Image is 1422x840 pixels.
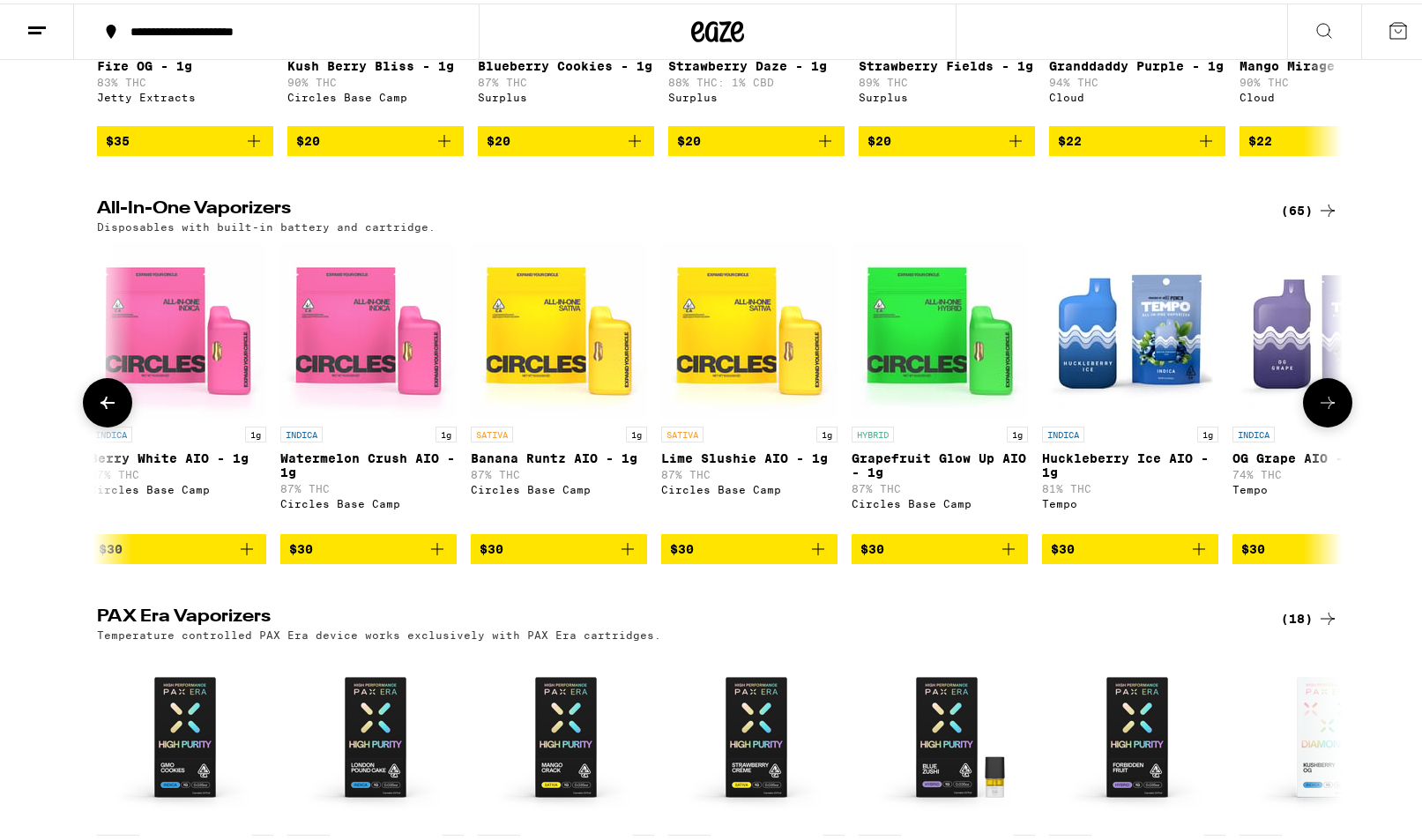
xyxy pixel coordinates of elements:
[97,646,273,822] img: PAX - Pax High Purity: GMO Cookies - 1g
[852,423,894,439] p: HYBRID
[1232,238,1409,414] img: Tempo - OG Grape AIO - 1g
[1232,238,1409,531] a: Open page for OG Grape AIO - 1g from Tempo
[1042,479,1218,491] p: 81% THC
[287,646,464,822] img: PAX - Pax High Purity: London Pound Cake - 1g
[1240,88,1416,100] div: Cloud
[1232,465,1409,477] p: 74% THC
[859,88,1035,100] div: Surplus
[661,423,704,439] p: SATIVA
[852,479,1028,491] p: 87% THC
[1232,531,1409,561] button: Add to bag
[90,480,266,492] div: Circles Base Camp
[1042,448,1218,476] p: Huckleberry Ice AIO - 1g
[471,238,647,414] img: Circles Base Camp - Banana Runtz AIO - 1g
[1240,646,1416,822] img: PAX - Pax Diamonds : Kushberry OG - 1g
[677,130,701,145] span: $20
[1042,238,1218,414] img: Tempo - Huckleberry Ice AIO - 1g
[859,56,1035,70] p: Strawberry Fields - 1g
[670,539,694,553] span: $30
[1281,605,1338,626] a: (18)
[280,531,457,561] button: Add to bag
[1058,130,1082,145] span: $22
[852,494,1028,506] div: Circles Base Camp
[97,123,273,152] button: Add to bag
[97,218,436,229] p: Disposables with built-in battery and cartridge.
[1232,448,1409,462] p: OG Grape AIO - 1g
[816,423,838,439] p: 1g
[852,448,1028,476] p: Grapefruit Glow Up AIO - 1g
[668,646,845,822] img: PAX - Pax High Purity: Strawberry Creme - 1g
[280,448,457,476] p: Watermelon Crush AIO - 1g
[280,494,457,506] div: Circles Base Camp
[852,238,1028,531] a: Open page for Grapefruit Glow Up AIO - 1g from Circles Base Camp
[99,539,123,553] span: $30
[90,238,266,414] img: Circles Base Camp - Berry White AIO - 1g
[287,73,464,85] p: 90% THC
[1049,123,1225,152] button: Add to bag
[1240,123,1416,152] button: Add to bag
[1240,73,1416,85] p: 90% THC
[471,531,647,561] button: Add to bag
[860,539,884,553] span: $30
[661,531,838,561] button: Add to bag
[478,88,654,100] div: Surplus
[661,238,838,531] a: Open page for Lime Slushie AIO - 1g from Circles Base Camp
[287,56,464,70] p: Kush Berry Bliss - 1g
[97,626,661,637] p: Temperature controlled PAX Era device works exclusively with PAX Era cartridges.
[661,448,838,462] p: Lime Slushie AIO - 1g
[90,531,266,561] button: Add to bag
[480,539,503,553] span: $30
[471,238,647,531] a: Open page for Banana Runtz AIO - 1g from Circles Base Camp
[1197,423,1218,439] p: 1g
[668,73,845,85] p: 88% THC: 1% CBD
[1248,130,1272,145] span: $22
[1042,531,1218,561] button: Add to bag
[852,531,1028,561] button: Add to bag
[1232,423,1275,439] p: INDICA
[852,238,1028,414] img: Circles Base Camp - Grapefruit Glow Up AIO - 1g
[478,646,654,822] img: PAX - High Purity: Mango Crack - 1g
[668,123,845,152] button: Add to bag
[289,539,313,553] span: $30
[1049,88,1225,100] div: Cloud
[859,123,1035,152] button: Add to bag
[280,238,457,531] a: Open page for Watermelon Crush AIO - 1g from Circles Base Camp
[1007,423,1028,439] p: 1g
[436,423,457,439] p: 1g
[1241,539,1265,553] span: $30
[1049,73,1225,85] p: 94% THC
[245,423,266,439] p: 1g
[97,605,1252,626] h2: PAX Era Vaporizers
[97,197,1252,218] h2: All-In-One Vaporizers
[287,88,464,100] div: Circles Base Camp
[661,480,838,492] div: Circles Base Camp
[668,56,845,70] p: Strawberry Daze - 1g
[1232,480,1409,492] div: Tempo
[626,423,647,439] p: 1g
[859,73,1035,85] p: 89% THC
[1042,494,1218,506] div: Tempo
[1042,238,1218,531] a: Open page for Huckleberry Ice AIO - 1g from Tempo
[859,646,1035,822] img: PAX - High Purity: Blue Zushi - 1g
[478,73,654,85] p: 87% THC
[1281,197,1338,218] div: (65)
[1051,539,1075,553] span: $30
[11,12,127,26] span: Hi. Need any help?
[106,130,130,145] span: $35
[1049,646,1225,822] img: PAX - Pax High Purity: Forbidden Fruit - 1g
[471,448,647,462] p: Banana Runtz AIO - 1g
[487,130,510,145] span: $20
[90,238,266,531] a: Open page for Berry White AIO - 1g from Circles Base Camp
[471,480,647,492] div: Circles Base Camp
[1042,423,1084,439] p: INDICA
[1049,56,1225,70] p: Granddaddy Purple - 1g
[90,423,132,439] p: INDICA
[661,465,838,477] p: 87% THC
[287,123,464,152] button: Add to bag
[90,448,266,462] p: Berry White AIO - 1g
[280,423,323,439] p: INDICA
[280,238,457,414] img: Circles Base Camp - Watermelon Crush AIO - 1g
[97,88,273,100] div: Jetty Extracts
[661,238,838,414] img: Circles Base Camp - Lime Slushie AIO - 1g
